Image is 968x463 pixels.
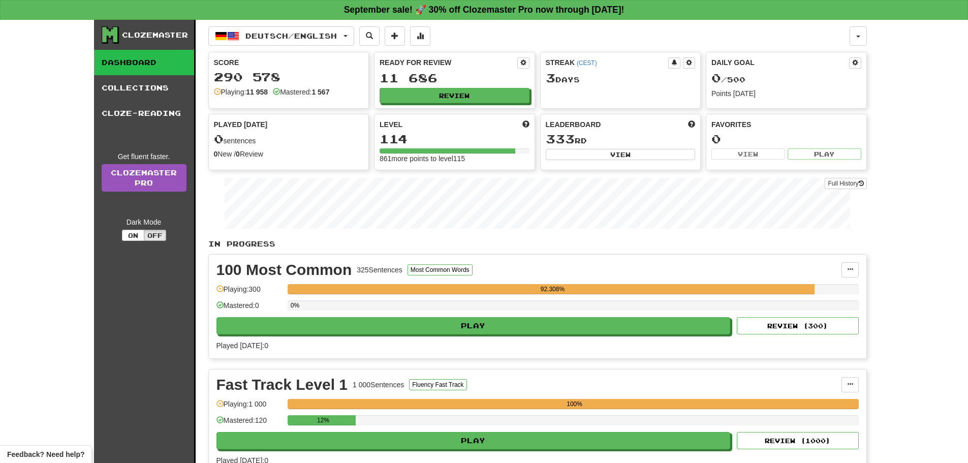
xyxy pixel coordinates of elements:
[214,71,364,83] div: 290 578
[380,153,529,164] div: 861 more points to level 115
[737,317,859,334] button: Review (300)
[214,57,364,68] div: Score
[291,284,815,294] div: 92.308%
[711,71,721,85] span: 0
[214,119,268,130] span: Played [DATE]
[291,415,356,425] div: 12%
[711,148,785,160] button: View
[546,132,575,146] span: 333
[214,150,218,158] strong: 0
[711,57,849,69] div: Daily Goal
[546,119,601,130] span: Leaderboard
[688,119,695,130] span: This week in points, UTC
[546,71,555,85] span: 3
[577,59,597,67] a: (CEST)
[546,149,696,160] button: View
[122,30,188,40] div: Clozemaster
[214,149,364,159] div: New / Review
[408,264,473,275] button: Most Common Words
[737,432,859,449] button: Review (1000)
[122,230,144,241] button: On
[273,87,329,97] div: Mastered:
[291,399,859,409] div: 100%
[102,151,186,162] div: Get fluent faster.
[216,317,731,334] button: Play
[94,50,194,75] a: Dashboard
[208,26,354,46] button: Deutsch/English
[344,5,624,15] strong: September sale! 🚀 30% off Clozemaster Pro now through [DATE]!
[311,88,329,96] strong: 1 567
[216,284,283,301] div: Playing: 300
[94,75,194,101] a: Collections
[357,265,402,275] div: 325 Sentences
[546,72,696,85] div: Day s
[380,119,402,130] span: Level
[711,119,861,130] div: Favorites
[380,57,517,68] div: Ready for Review
[522,119,529,130] span: Score more points to level up
[353,380,404,390] div: 1 000 Sentences
[246,88,268,96] strong: 11 958
[216,432,731,449] button: Play
[245,32,337,40] span: Deutsch / English
[94,101,194,126] a: Cloze-Reading
[380,88,529,103] button: Review
[216,415,283,432] div: Mastered: 120
[410,26,430,46] button: More stats
[216,399,283,416] div: Playing: 1 000
[7,449,84,459] span: Open feedback widget
[214,87,268,97] div: Playing:
[380,133,529,145] div: 114
[409,379,466,390] button: Fluency Fast Track
[102,217,186,227] div: Dark Mode
[385,26,405,46] button: Add sentence to collection
[102,164,186,192] a: ClozemasterPro
[380,72,529,84] div: 11 686
[788,148,861,160] button: Play
[144,230,166,241] button: Off
[214,132,224,146] span: 0
[216,342,268,350] span: Played [DATE]: 0
[236,150,240,158] strong: 0
[546,133,696,146] div: rd
[546,57,669,68] div: Streak
[825,178,866,189] button: Full History
[359,26,380,46] button: Search sentences
[711,133,861,145] div: 0
[216,377,348,392] div: Fast Track Level 1
[208,239,867,249] p: In Progress
[711,88,861,99] div: Points [DATE]
[214,133,364,146] div: sentences
[711,75,745,84] span: / 500
[216,262,352,277] div: 100 Most Common
[216,300,283,317] div: Mastered: 0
